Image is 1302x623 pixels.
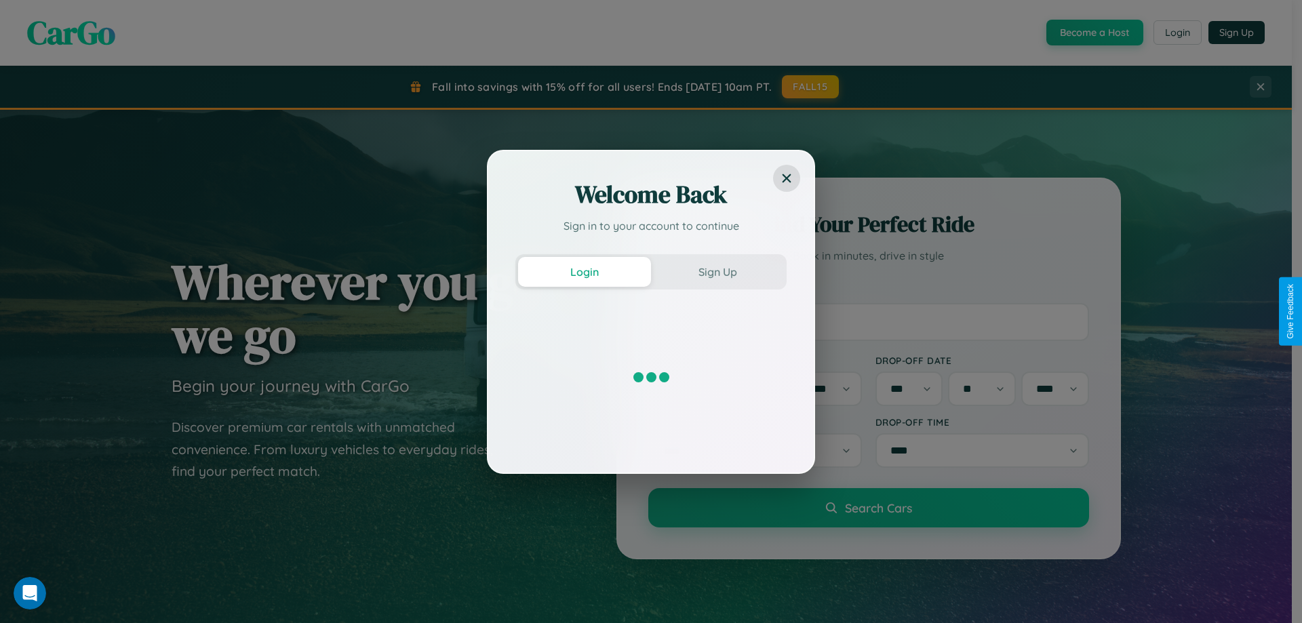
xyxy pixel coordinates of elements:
div: Give Feedback [1286,284,1295,339]
button: Login [518,257,651,287]
h2: Welcome Back [515,178,787,211]
iframe: Intercom live chat [14,577,46,609]
p: Sign in to your account to continue [515,218,787,234]
button: Sign Up [651,257,784,287]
